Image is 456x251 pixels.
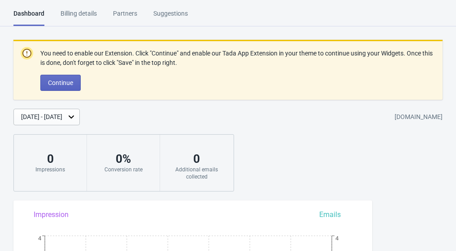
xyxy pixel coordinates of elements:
div: 0 [23,152,78,166]
div: Billing details [61,9,97,25]
div: Suggestions [153,9,188,25]
div: 0 % [96,152,151,166]
div: 0 [169,152,224,166]
div: Partners [113,9,137,25]
button: Continue [40,75,81,91]
span: Continue [48,79,73,86]
tspan: 4 [38,235,42,242]
tspan: 4 [335,235,339,242]
div: [DATE] - [DATE] [21,112,62,122]
div: Additional emails collected [169,166,224,180]
div: [DOMAIN_NAME] [395,109,443,125]
p: You need to enable our Extension. Click "Continue" and enable our Tada App Extension in your them... [40,49,435,68]
div: Conversion rate [96,166,151,173]
div: Dashboard [13,9,44,26]
div: Impressions [23,166,78,173]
